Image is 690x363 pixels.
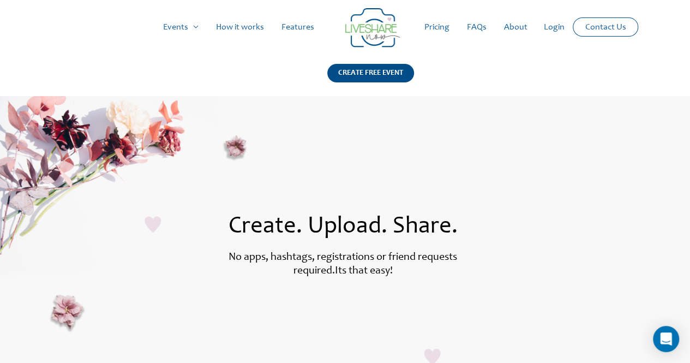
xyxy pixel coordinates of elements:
[154,10,207,45] a: Events
[535,10,573,45] a: Login
[458,10,495,45] a: FAQs
[207,10,273,45] a: How it works
[327,64,414,82] div: CREATE FREE EVENT
[327,64,414,96] a: CREATE FREE EVENT
[335,266,393,277] label: Its that easy!
[495,10,536,45] a: About
[416,10,458,45] a: Pricing
[229,215,458,239] span: Create. Upload. Share.
[653,326,679,352] div: Open Intercom Messenger
[273,10,323,45] a: Features
[229,252,457,277] label: No apps, hashtags, registrations or friend requests required.
[345,8,400,47] img: Group 14 | Live Photo Slideshow for Events | Create Free Events Album for Any Occasion
[577,18,635,36] a: Contact Us
[19,10,671,45] nav: Site Navigation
